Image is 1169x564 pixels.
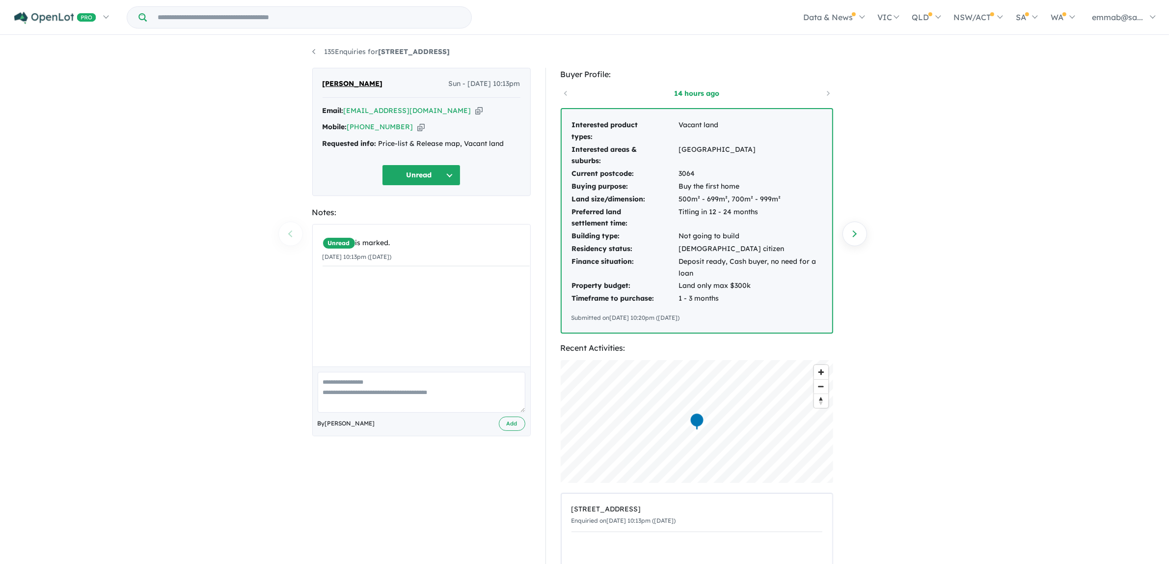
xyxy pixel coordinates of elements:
small: [DATE] 10:13pm ([DATE]) [323,253,392,260]
strong: [STREET_ADDRESS] [379,47,450,56]
span: [PERSON_NAME] [323,78,383,90]
span: By [PERSON_NAME] [318,419,375,428]
div: Recent Activities: [561,341,833,355]
span: emmab@sa... [1092,12,1143,22]
span: Sun - [DATE] 10:13pm [449,78,520,90]
nav: breadcrumb [312,46,857,58]
td: Interested product types: [571,119,679,143]
a: 135Enquiries for[STREET_ADDRESS] [312,47,450,56]
td: [GEOGRAPHIC_DATA] [679,143,822,168]
span: Zoom out [814,380,828,394]
td: Residency status: [571,243,679,255]
td: Land only max $300k [679,280,822,292]
td: Not going to build [679,230,822,243]
button: Add [499,417,525,431]
strong: Requested info: [323,139,377,148]
canvas: Map [561,360,833,483]
td: [DEMOGRAPHIC_DATA] citizen [679,243,822,255]
div: [STREET_ADDRESS] [571,504,822,515]
a: [STREET_ADDRESS]Enquiried on[DATE] 10:13pm ([DATE]) [571,499,822,533]
img: Openlot PRO Logo White [14,12,96,24]
td: Timeframe to purchase: [571,292,679,305]
div: Notes: [312,206,531,219]
button: Zoom out [814,379,828,394]
td: Titling in 12 - 24 months [679,206,822,230]
button: Copy [475,106,483,116]
div: Price-list & Release map, Vacant land [323,138,520,150]
button: Copy [417,122,425,132]
td: Interested areas & suburbs: [571,143,679,168]
td: Building type: [571,230,679,243]
td: Finance situation: [571,255,679,280]
td: Buying purpose: [571,180,679,193]
td: Current postcode: [571,168,679,180]
td: Vacant land [679,119,822,143]
strong: Mobile: [323,122,347,131]
a: 14 hours ago [655,88,738,98]
td: Land size/dimension: [571,193,679,206]
td: Deposit ready, Cash buyer, no need for a loan [679,255,822,280]
td: 1 - 3 months [679,292,822,305]
a: [EMAIL_ADDRESS][DOMAIN_NAME] [344,106,471,115]
div: is marked. [323,237,530,249]
span: Unread [323,237,355,249]
td: Preferred land settlement time: [571,206,679,230]
div: Submitted on [DATE] 10:20pm ([DATE]) [571,313,822,323]
button: Reset bearing to north [814,394,828,408]
a: [PHONE_NUMBER] [347,122,413,131]
td: 500m² - 699m², 700m² - 999m² [679,193,822,206]
div: Buyer Profile: [561,68,833,81]
strong: Email: [323,106,344,115]
button: Zoom in [814,365,828,379]
input: Try estate name, suburb, builder or developer [149,7,469,28]
div: Map marker [689,413,704,431]
small: Enquiried on [DATE] 10:13pm ([DATE]) [571,517,676,524]
span: Reset bearing to north [814,394,828,408]
td: Property budget: [571,280,679,292]
td: 3064 [679,168,822,180]
td: Buy the first home [679,180,822,193]
button: Unread [382,165,461,186]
